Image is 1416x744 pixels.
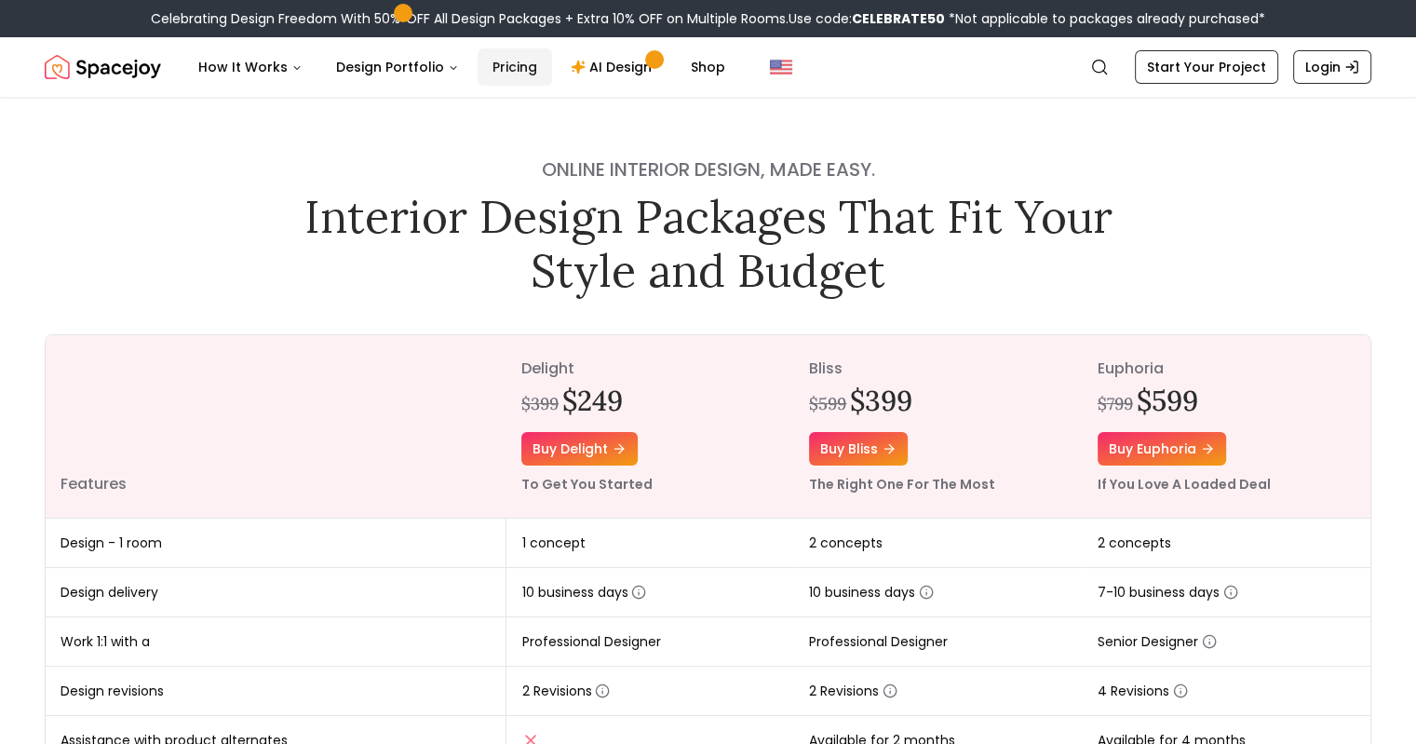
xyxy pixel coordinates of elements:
[521,632,660,651] span: Professional Designer
[770,56,792,78] img: United States
[945,9,1265,28] span: *Not applicable to packages already purchased*
[809,534,883,552] span: 2 concepts
[321,48,474,86] button: Design Portfolio
[478,48,552,86] a: Pricing
[46,617,506,667] td: Work 1:1 with a
[809,475,995,494] small: The Right One For The Most
[45,48,161,86] img: Spacejoy Logo
[1098,632,1217,651] span: Senior Designer
[46,335,506,519] th: Features
[291,190,1126,297] h1: Interior Design Packages That Fit Your Style and Budget
[1098,475,1271,494] small: If You Love A Loaded Deal
[521,391,559,417] div: $399
[521,432,638,466] a: Buy delight
[45,48,161,86] a: Spacejoy
[46,519,506,568] td: Design - 1 room
[1098,432,1226,466] a: Buy euphoria
[1137,384,1198,417] h2: $599
[809,358,1067,380] p: bliss
[789,9,945,28] span: Use code:
[809,682,897,700] span: 2 Revisions
[183,48,740,86] nav: Main
[1098,391,1133,417] div: $799
[676,48,740,86] a: Shop
[521,583,646,602] span: 10 business days
[521,475,653,494] small: To Get You Started
[183,48,317,86] button: How It Works
[1293,50,1371,84] a: Login
[1135,50,1278,84] a: Start Your Project
[809,391,846,417] div: $599
[521,358,779,380] p: delight
[1098,534,1171,552] span: 2 concepts
[291,156,1126,183] h4: Online interior design, made easy.
[1098,583,1238,602] span: 7-10 business days
[556,48,672,86] a: AI Design
[45,37,1371,97] nav: Global
[809,583,934,602] span: 10 business days
[852,9,945,28] b: CELEBRATE50
[1098,358,1355,380] p: euphoria
[809,432,908,466] a: Buy bliss
[809,632,948,651] span: Professional Designer
[46,667,506,716] td: Design revisions
[521,682,610,700] span: 2 Revisions
[1098,682,1188,700] span: 4 Revisions
[151,9,1265,28] div: Celebrating Design Freedom With 50% OFF All Design Packages + Extra 10% OFF on Multiple Rooms.
[46,568,506,617] td: Design delivery
[521,534,585,552] span: 1 concept
[850,384,912,417] h2: $399
[562,384,623,417] h2: $249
